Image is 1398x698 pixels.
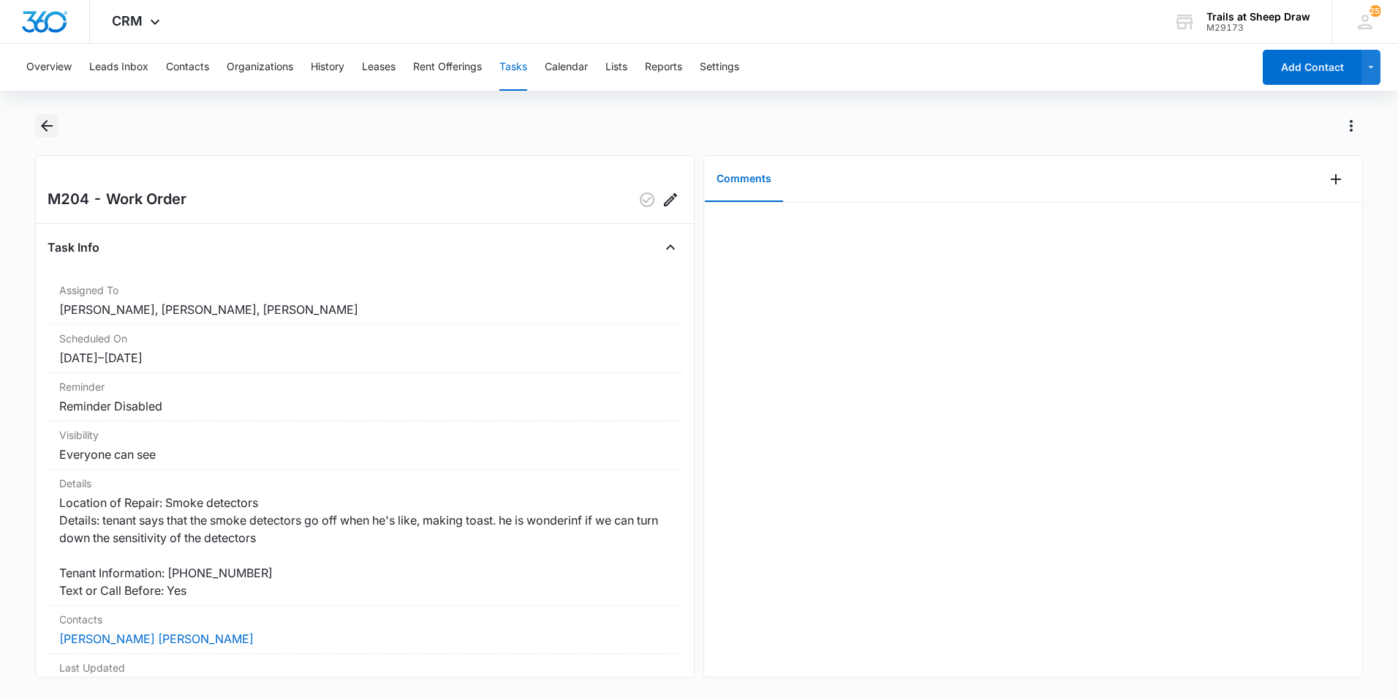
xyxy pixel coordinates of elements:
button: Add Comment [1324,168,1348,191]
button: Settings [700,44,739,91]
span: 255 [1369,5,1381,17]
button: Tasks [499,44,527,91]
dd: [PERSON_NAME], [PERSON_NAME], [PERSON_NAME] [59,301,670,318]
button: Leases [362,44,396,91]
button: Leads Inbox [89,44,148,91]
button: Organizations [227,44,293,91]
button: History [311,44,344,91]
dd: Reminder Disabled [59,397,670,415]
div: Contacts[PERSON_NAME] [PERSON_NAME] [48,606,682,654]
dd: Everyone can see [59,446,670,463]
dt: Details [59,476,670,491]
button: Reports [645,44,682,91]
dt: Scheduled On [59,331,670,346]
div: Assigned To[PERSON_NAME], [PERSON_NAME], [PERSON_NAME] [48,277,682,325]
button: Calendar [545,44,588,91]
h4: Task Info [48,239,99,256]
div: ReminderReminder Disabled [48,373,682,421]
dd: [DATE] – [DATE] [59,349,670,367]
button: Overview [26,44,72,91]
dt: Visibility [59,427,670,443]
h2: M204 - Work Order [48,188,186,211]
button: Edit [659,188,682,211]
div: DetailsLocation of Repair: Smoke detectors Details: tenant says that the smoke detectors go off w... [48,470,682,606]
div: notifications count [1369,5,1381,17]
button: Comments [705,157,783,202]
button: Lists [605,44,627,91]
dt: Last Updated [59,660,670,675]
div: account id [1206,23,1310,33]
a: [PERSON_NAME] [PERSON_NAME] [59,631,254,646]
dd: Location of Repair: Smoke detectors Details: tenant says that the smoke detectors go off when he'... [59,494,670,599]
div: account name [1206,11,1310,23]
button: Rent Offerings [413,44,482,91]
dt: Reminder [59,379,670,394]
button: Close [659,236,682,259]
div: VisibilityEveryone can see [48,421,682,470]
span: CRM [112,13,143,29]
dt: Assigned To [59,282,670,298]
dt: Contacts [59,612,670,627]
div: Scheduled On[DATE]–[DATE] [48,325,682,373]
button: Actions [1340,114,1363,138]
button: Contacts [166,44,209,91]
button: Add Contact [1263,50,1361,85]
button: Back [35,114,58,138]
